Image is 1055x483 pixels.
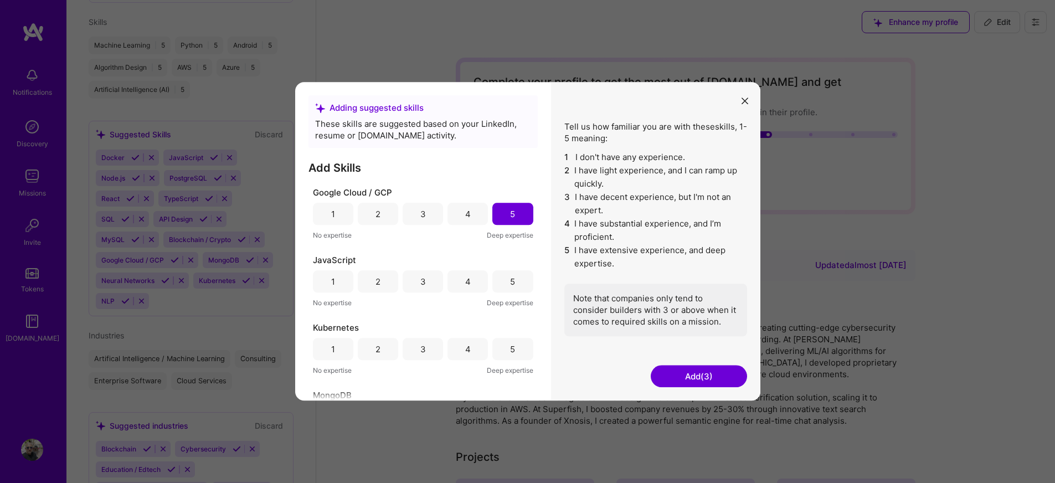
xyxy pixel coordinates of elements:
div: Adding suggested skills [315,102,531,114]
div: 2 [375,208,380,220]
span: 1 [564,151,571,164]
span: MongoDB [313,389,352,401]
div: 5 [510,208,515,220]
div: 2 [375,343,380,355]
span: No expertise [313,297,352,309]
li: I have light experience, and I can ramp up quickly. [564,164,747,191]
button: Add(3) [651,366,747,388]
div: 3 [420,208,426,220]
i: icon SuggestedTeams [315,103,325,113]
span: 3 [564,191,570,217]
span: JavaScript [313,254,356,266]
li: I have extensive experience, and deep expertise. [564,244,747,270]
div: 1 [331,343,335,355]
span: 2 [564,164,570,191]
div: 5 [510,343,515,355]
div: 1 [331,276,335,287]
div: modal [295,82,760,400]
div: 5 [510,276,515,287]
li: I don't have any experience. [564,151,747,164]
li: I have substantial experience, and I’m proficient. [564,217,747,244]
span: Deep expertise [487,364,533,376]
span: Google Cloud / GCP [313,187,392,198]
div: These skills are suggested based on your LinkedIn, resume or [DOMAIN_NAME] activity. [315,118,531,141]
li: I have decent experience, but I'm not an expert. [564,191,747,217]
div: 3 [420,343,426,355]
span: No expertise [313,364,352,376]
span: Kubernetes [313,322,359,333]
i: icon Close [742,97,748,104]
div: 4 [465,276,471,287]
h3: Add Skills [308,161,538,174]
div: 1 [331,208,335,220]
div: Note that companies only tend to consider builders with 3 or above when it comes to required skil... [564,284,747,336]
div: Tell us how familiar you are with these skills , 1-5 meaning: [564,121,747,336]
span: No expertise [313,229,352,241]
div: 4 [465,343,471,355]
div: 2 [375,276,380,287]
span: Deep expertise [487,229,533,241]
span: Deep expertise [487,297,533,309]
div: 4 [465,208,471,220]
span: 5 [564,244,570,270]
span: 4 [564,217,570,244]
div: 3 [420,276,426,287]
